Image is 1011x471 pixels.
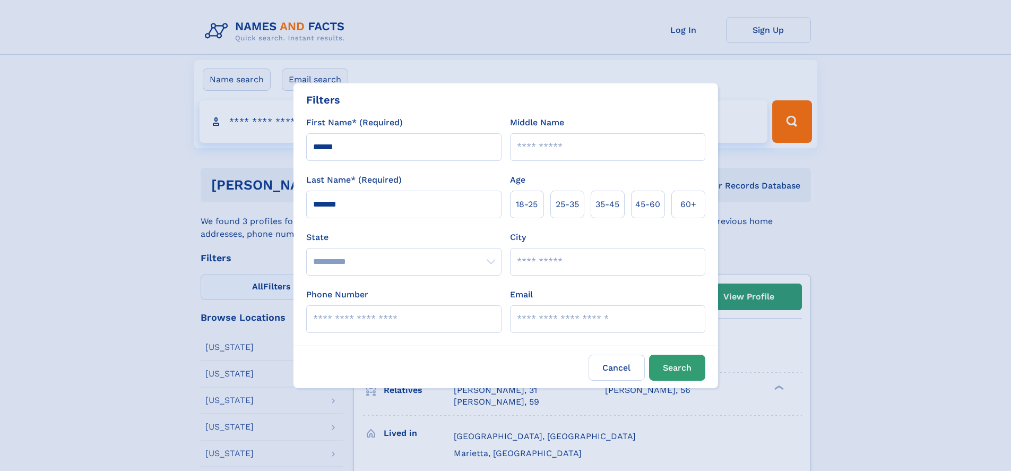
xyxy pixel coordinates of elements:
label: State [306,231,502,244]
div: Filters [306,92,340,108]
label: Cancel [589,355,645,381]
span: 35‑45 [595,198,619,211]
label: Middle Name [510,116,564,129]
label: Email [510,288,533,301]
span: 60+ [680,198,696,211]
label: Last Name* (Required) [306,174,402,186]
span: 45‑60 [635,198,660,211]
label: Phone Number [306,288,368,301]
span: 25‑35 [556,198,579,211]
label: City [510,231,526,244]
label: Age [510,174,525,186]
button: Search [649,355,705,381]
label: First Name* (Required) [306,116,403,129]
span: 18‑25 [516,198,538,211]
